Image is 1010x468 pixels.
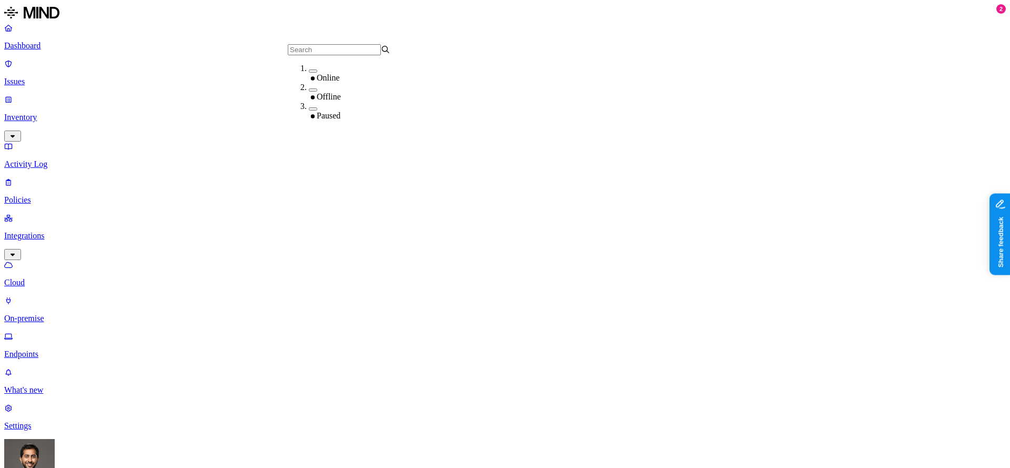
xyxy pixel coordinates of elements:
[4,177,1006,205] a: Policies
[4,332,1006,359] a: Endpoints
[4,142,1006,169] a: Activity Log
[996,4,1006,14] div: 2
[4,403,1006,431] a: Settings
[4,160,1006,169] p: Activity Log
[4,77,1006,86] p: Issues
[288,44,381,55] input: Search
[4,385,1006,395] p: What's new
[4,195,1006,205] p: Policies
[4,213,1006,258] a: Integrations
[4,231,1006,241] p: Integrations
[4,260,1006,287] a: Cloud
[309,73,411,83] div: Online
[4,95,1006,140] a: Inventory
[4,59,1006,86] a: Issues
[4,4,1006,23] a: MIND
[4,350,1006,359] p: Endpoints
[4,296,1006,323] a: On-premise
[4,4,59,21] img: MIND
[309,111,411,121] div: Paused
[309,92,411,102] div: Offline
[4,41,1006,51] p: Dashboard
[4,23,1006,51] a: Dashboard
[4,314,1006,323] p: On-premise
[4,278,1006,287] p: Cloud
[4,113,1006,122] p: Inventory
[4,367,1006,395] a: What's new
[4,421,1006,431] p: Settings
